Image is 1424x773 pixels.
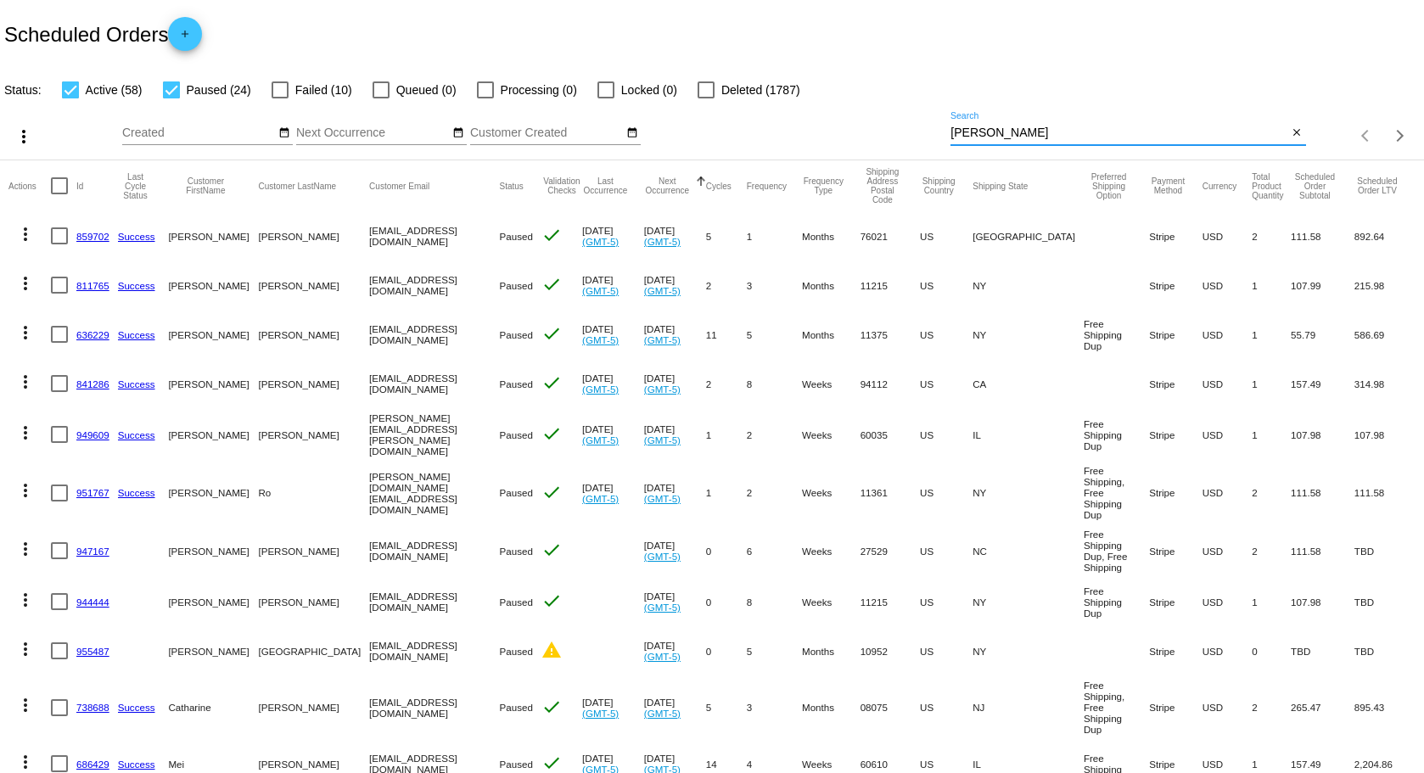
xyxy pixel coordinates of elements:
a: 636229 [76,329,109,340]
mat-cell: [DATE] [644,359,706,408]
mat-header-cell: Total Product Quantity [1252,160,1291,211]
mat-cell: 0 [706,626,747,675]
button: Change sorting for Id [76,181,83,191]
mat-cell: 107.98 [1291,408,1354,461]
mat-cell: 2 [1252,675,1291,739]
mat-cell: [EMAIL_ADDRESS][DOMAIN_NAME] [369,211,499,260]
mat-cell: [PERSON_NAME] [168,626,258,675]
mat-cell: [EMAIL_ADDRESS][DOMAIN_NAME] [369,260,499,310]
mat-cell: [GEOGRAPHIC_DATA] [258,626,369,675]
mat-cell: 2 [747,461,802,524]
mat-cell: 2 [1252,461,1291,524]
mat-cell: Weeks [802,524,861,577]
button: Change sorting for NextOccurrenceUtc [644,176,691,195]
a: 944444 [76,597,109,608]
a: (GMT-5) [644,708,681,719]
mat-cell: [DATE] [582,359,644,408]
button: Change sorting for PreferredShippingOption [1084,172,1134,200]
a: 686429 [76,759,109,770]
mat-cell: [PERSON_NAME] [258,577,369,626]
button: Change sorting for PaymentMethod.Type [1149,176,1187,195]
mat-cell: 2 [1252,524,1291,577]
mat-cell: 11215 [861,260,920,310]
mat-icon: more_vert [15,639,36,659]
mat-cell: [PERSON_NAME] [168,260,258,310]
button: Change sorting for Frequency [747,181,787,191]
mat-cell: 3 [747,260,802,310]
a: (GMT-5) [582,708,619,719]
mat-cell: [DATE] [582,260,644,310]
span: Paused (24) [187,80,251,100]
mat-cell: Stripe [1149,408,1203,461]
mat-cell: [PERSON_NAME] [168,461,258,524]
mat-cell: 11375 [861,310,920,359]
mat-cell: TBD [1354,626,1416,675]
a: Success [118,378,155,389]
mat-cell: US [920,359,973,408]
a: 738688 [76,702,109,713]
button: Change sorting for LastProcessingCycleId [118,172,154,200]
a: 811765 [76,280,109,291]
mat-cell: 111.58 [1291,524,1354,577]
mat-icon: more_vert [15,224,36,244]
mat-cell: Stripe [1149,260,1203,310]
button: Change sorting for ShippingState [973,181,1028,191]
mat-cell: [DATE] [644,260,706,310]
mat-cell: Stripe [1149,359,1203,408]
mat-cell: [PERSON_NAME] [168,310,258,359]
mat-cell: USD [1203,310,1253,359]
mat-cell: 27529 [861,524,920,577]
mat-cell: Free Shipping, Free Shipping Dup [1084,461,1149,524]
mat-cell: Months [802,310,861,359]
mat-icon: check [541,323,562,344]
a: Success [118,487,155,498]
mat-cell: US [920,524,973,577]
a: Success [118,702,155,713]
mat-cell: 8 [747,359,802,408]
mat-icon: more_vert [15,695,36,715]
mat-cell: 8 [747,577,802,626]
span: Paused [500,759,533,770]
mat-cell: Stripe [1149,626,1203,675]
a: (GMT-5) [582,384,619,395]
mat-cell: USD [1203,260,1253,310]
mat-cell: [GEOGRAPHIC_DATA] [973,211,1084,260]
span: Paused [500,702,533,713]
mat-cell: Stripe [1149,577,1203,626]
a: 947167 [76,546,109,557]
a: Success [118,231,155,242]
mat-cell: Stripe [1149,524,1203,577]
mat-icon: check [541,225,562,245]
mat-cell: [PERSON_NAME] [258,675,369,739]
mat-cell: 55.79 [1291,310,1354,359]
mat-cell: [DATE] [582,408,644,461]
a: 841286 [76,378,109,389]
a: (GMT-5) [644,285,681,296]
mat-cell: 3 [747,675,802,739]
span: Paused [500,378,533,389]
button: Change sorting for CustomerEmail [369,181,429,191]
mat-cell: Free Shipping Dup, Free Shipping [1084,524,1149,577]
mat-cell: [PERSON_NAME] [258,408,369,461]
mat-cell: 111.58 [1291,461,1354,524]
mat-cell: [DATE] [644,408,706,461]
mat-icon: check [541,423,562,444]
mat-cell: Stripe [1149,310,1203,359]
mat-cell: 895.43 [1354,675,1416,739]
mat-cell: 60035 [861,408,920,461]
mat-cell: NY [973,577,1084,626]
h2: Scheduled Orders [4,17,202,51]
input: Created [122,126,275,140]
mat-cell: 107.99 [1291,260,1354,310]
mat-cell: US [920,577,973,626]
button: Change sorting for ShippingCountry [920,176,957,195]
mat-cell: [DATE] [582,675,644,739]
mat-cell: 1 [1252,260,1291,310]
mat-icon: check [541,274,562,294]
mat-cell: [DATE] [644,310,706,359]
input: Next Occurrence [296,126,449,140]
mat-cell: [PERSON_NAME] [168,211,258,260]
mat-cell: Free Shipping Dup [1084,310,1149,359]
mat-cell: [PERSON_NAME] [168,408,258,461]
mat-icon: date_range [452,126,464,140]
